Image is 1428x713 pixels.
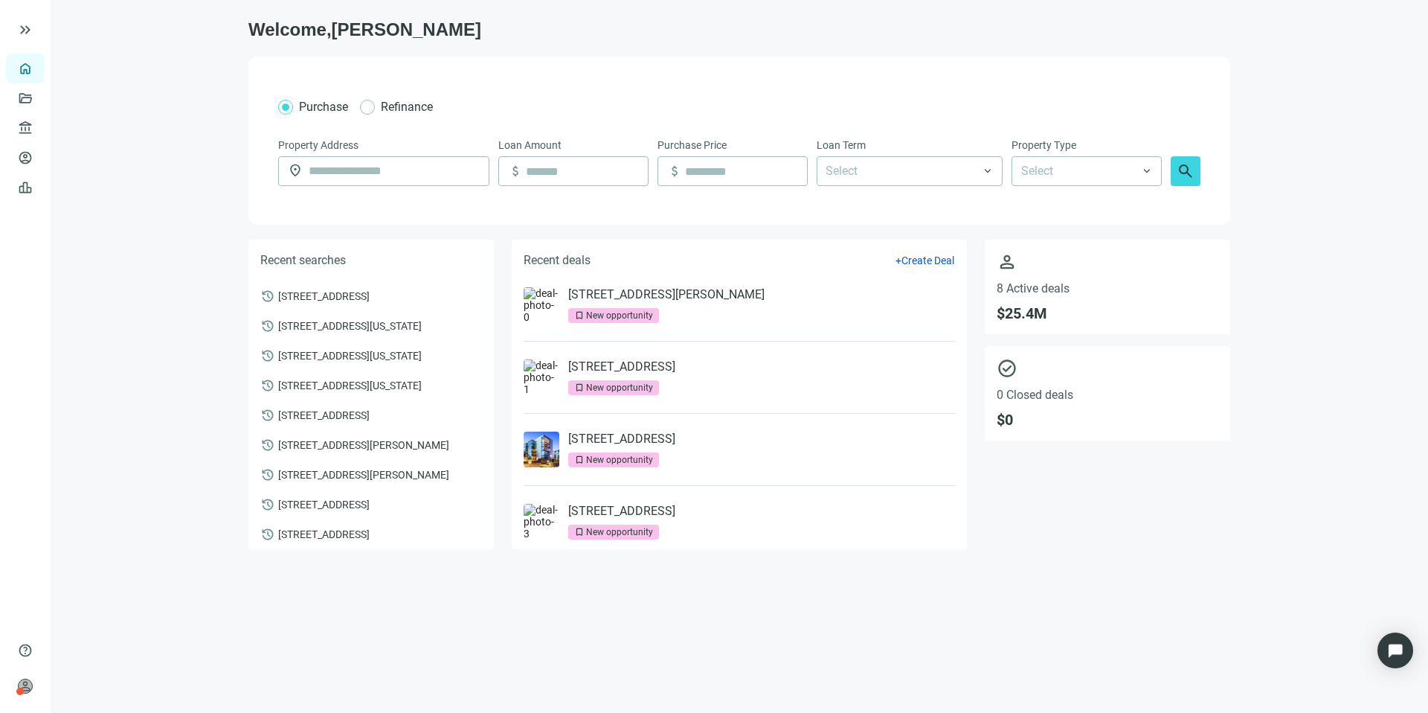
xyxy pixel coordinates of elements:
[278,527,370,540] span: [STREET_ADDRESS]
[667,164,682,179] span: attach_money
[1011,137,1076,153] span: Property Type
[278,438,449,451] span: [STREET_ADDRESS][PERSON_NAME]
[260,252,346,269] h5: Recent searches
[997,411,1218,429] span: $ 0
[568,504,675,519] a: [STREET_ADDRESS]
[260,348,275,363] span: history
[568,432,675,447] a: [STREET_ADDRESS]
[901,255,954,266] span: Create Deal
[18,679,33,694] span: person
[997,388,1218,402] span: 0 Closed deals
[574,455,585,465] span: bookmark
[278,289,370,302] span: [STREET_ADDRESS]
[524,359,559,395] img: deal-photo-1
[260,497,275,512] span: history
[260,319,275,333] span: history
[574,527,585,537] span: bookmark
[574,310,585,321] span: bookmark
[524,432,559,467] img: deal-photo-2
[260,378,275,393] span: history
[260,438,275,453] span: history
[586,453,653,467] div: New opportunity
[18,643,33,658] span: help
[381,100,433,114] span: Refinance
[288,163,303,178] span: location_on
[817,137,866,153] span: Loan Term
[278,348,422,362] span: [STREET_ADDRESS][US_STATE]
[260,467,275,482] span: history
[524,504,559,540] img: deal-photo-3
[586,525,653,540] div: New opportunity
[586,380,653,395] div: New opportunity
[997,252,1218,272] span: person
[997,304,1218,322] span: $ 25.4M
[18,121,28,135] span: account_balance
[278,408,370,421] span: [STREET_ADDRESS]
[508,164,523,179] span: attach_money
[574,383,585,393] span: bookmark
[299,100,348,114] span: Purchase
[260,408,275,423] span: history
[657,137,727,153] span: Purchase Price
[586,308,653,323] div: New opportunity
[568,359,675,374] a: [STREET_ADDRESS]
[997,281,1218,295] span: 8 Active deals
[278,497,370,511] span: [STREET_ADDRESS]
[16,21,34,39] button: keyboard_double_arrow_right
[524,252,591,269] h5: Recent deals
[260,527,275,542] span: history
[248,18,1230,42] h1: Welcome, [PERSON_NAME]
[568,287,765,302] a: [STREET_ADDRESS][PERSON_NAME]
[1171,156,1200,186] button: search
[524,287,559,323] img: deal-photo-0
[278,378,422,391] span: [STREET_ADDRESS][US_STATE]
[1377,633,1413,668] div: Open Intercom Messenger
[278,137,358,153] span: Property Address
[997,358,1218,379] span: check_circle
[260,289,275,304] span: history
[498,137,562,153] span: Loan Amount
[278,319,422,332] span: [STREET_ADDRESS][US_STATE]
[895,255,901,266] span: +
[1177,162,1194,180] span: search
[278,467,449,481] span: [STREET_ADDRESS][PERSON_NAME]
[895,254,955,267] button: +Create Deal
